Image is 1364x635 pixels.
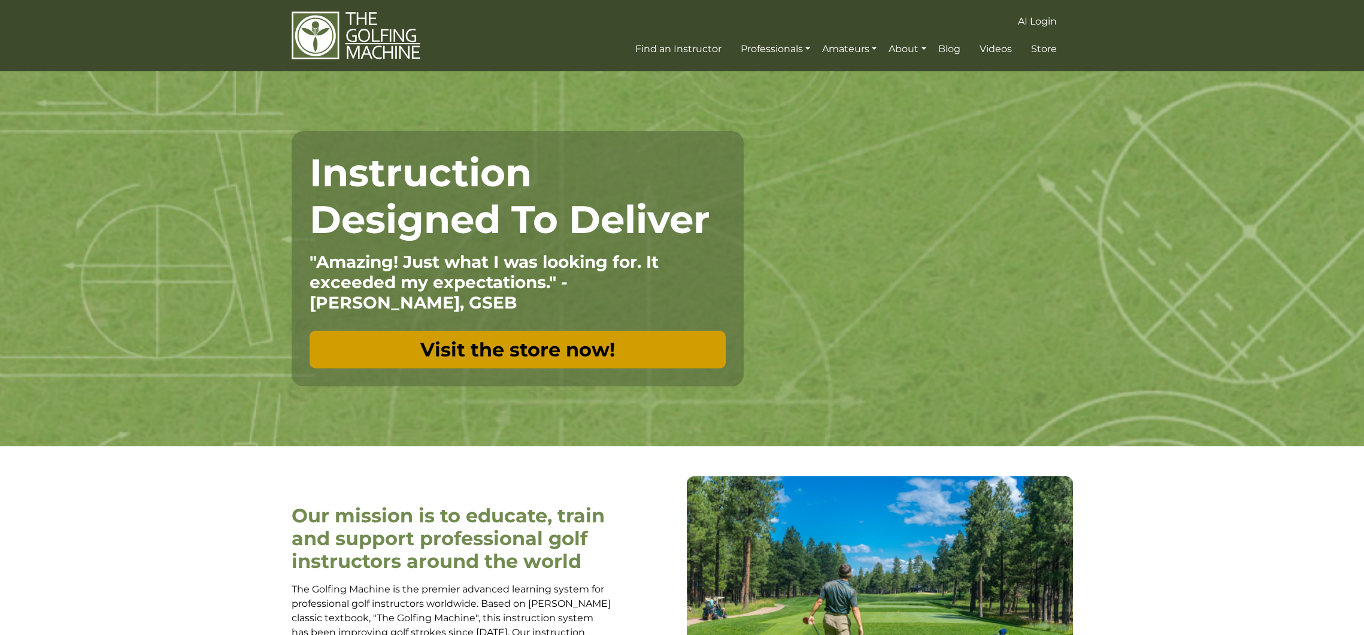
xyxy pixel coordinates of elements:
[738,38,813,60] a: Professionals
[632,38,725,60] a: Find an Instructor
[935,38,963,60] a: Blog
[310,331,726,368] a: Visit the store now!
[1015,11,1060,32] a: AI Login
[292,11,420,61] img: The Golfing Machine
[938,43,960,55] span: Blog
[1018,16,1057,27] span: AI Login
[310,149,726,243] h1: Instruction Designed To Deliver
[980,43,1012,55] span: Videos
[292,504,612,573] h2: Our mission is to educate, train and support professional golf instructors around the world
[1028,38,1060,60] a: Store
[977,38,1015,60] a: Videos
[1031,43,1057,55] span: Store
[635,43,722,55] span: Find an Instructor
[310,252,726,313] p: "Amazing! Just what I was looking for. It exceeded my expectations." - [PERSON_NAME], GSEB
[886,38,929,60] a: About
[819,38,880,60] a: Amateurs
